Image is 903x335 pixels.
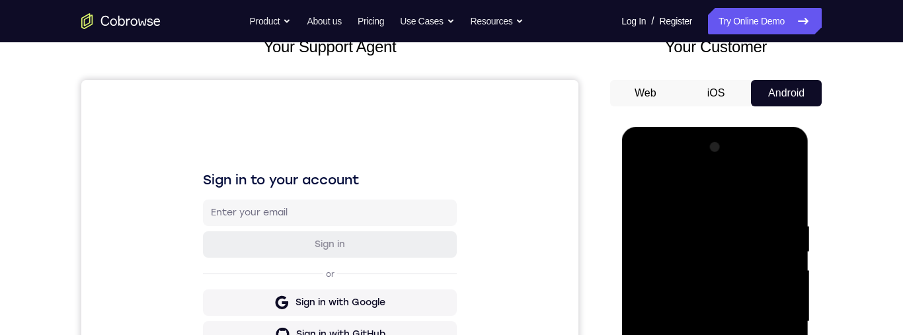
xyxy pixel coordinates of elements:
[242,189,256,200] p: or
[215,248,304,261] div: Sign in with GitHub
[471,8,524,34] button: Resources
[122,305,375,331] button: Sign in with Zendesk
[122,91,375,109] h1: Sign in to your account
[358,8,384,34] a: Pricing
[708,8,822,34] a: Try Online Demo
[651,13,654,29] span: /
[211,311,308,324] div: Sign in with Zendesk
[122,273,375,299] button: Sign in with Intercom
[307,8,341,34] a: About us
[210,279,309,293] div: Sign in with Intercom
[621,8,646,34] a: Log In
[214,216,304,229] div: Sign in with Google
[250,8,292,34] button: Product
[751,80,822,106] button: Android
[130,126,368,139] input: Enter your email
[81,13,161,29] a: Go to the home page
[81,35,578,59] h2: Your Support Agent
[400,8,454,34] button: Use Cases
[122,209,375,236] button: Sign in with Google
[610,35,822,59] h2: Your Customer
[122,241,375,268] button: Sign in with GitHub
[122,151,375,178] button: Sign in
[681,80,752,106] button: iOS
[610,80,681,106] button: Web
[660,8,692,34] a: Register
